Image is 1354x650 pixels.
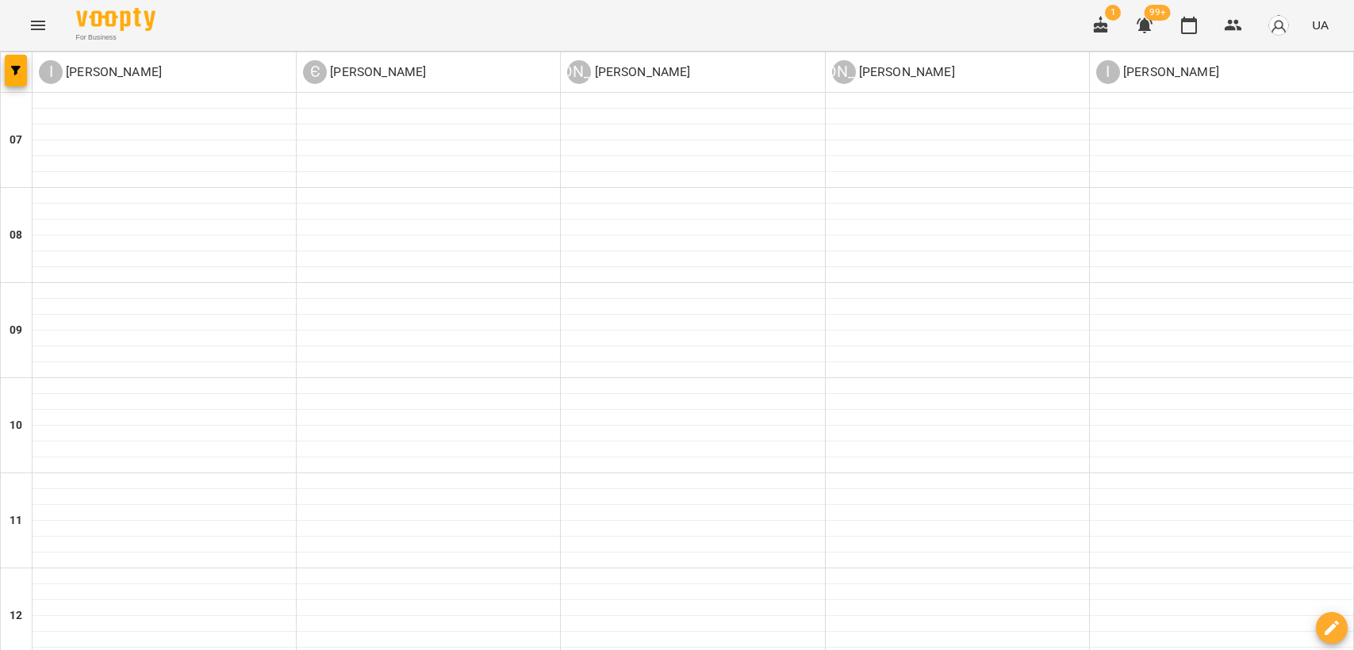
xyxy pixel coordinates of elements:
h6: 07 [10,132,22,149]
a: І [PERSON_NAME] [1096,60,1219,84]
div: Юлія Драгомощенко [832,60,955,84]
p: [PERSON_NAME] [327,63,426,82]
div: Є [303,60,327,84]
span: UA [1312,17,1329,33]
div: І [1096,60,1120,84]
p: [PERSON_NAME] [63,63,162,82]
h6: 10 [10,417,22,434]
div: [PERSON_NAME] [567,60,591,84]
span: 99+ [1145,5,1171,21]
h6: 12 [10,607,22,625]
p: [PERSON_NAME] [1120,63,1219,82]
p: [PERSON_NAME] [591,63,690,82]
button: UA [1306,10,1335,40]
h6: 09 [10,322,22,339]
a: І [PERSON_NAME] [39,60,162,84]
span: For Business [76,32,155,43]
div: [PERSON_NAME] [832,60,856,84]
h6: 11 [10,512,22,530]
img: Voopty Logo [76,8,155,31]
span: 1 [1105,5,1121,21]
button: Menu [19,6,57,44]
p: [PERSON_NAME] [856,63,955,82]
img: avatar_s.png [1268,14,1290,36]
a: [PERSON_NAME] [PERSON_NAME] [567,60,690,84]
a: Є [PERSON_NAME] [303,60,426,84]
div: Інна Фортунатова [39,60,162,84]
div: Єлизавета Красильникова [303,60,426,84]
div: І [39,60,63,84]
h6: 08 [10,227,22,244]
a: [PERSON_NAME] [PERSON_NAME] [832,60,955,84]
